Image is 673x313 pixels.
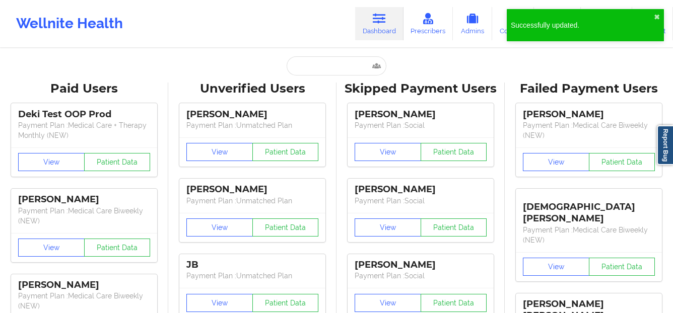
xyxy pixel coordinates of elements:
div: [PERSON_NAME] [186,184,318,195]
button: Patient Data [252,294,319,312]
button: View [186,218,253,237]
p: Payment Plan : Medical Care Biweekly (NEW) [523,120,655,140]
p: Payment Plan : Medical Care + Therapy Monthly (NEW) [18,120,150,140]
button: View [355,143,421,161]
button: Patient Data [421,143,487,161]
p: Payment Plan : Medical Care Biweekly (NEW) [523,225,655,245]
div: [DEMOGRAPHIC_DATA][PERSON_NAME] [523,194,655,224]
button: Patient Data [252,218,319,237]
div: [PERSON_NAME] [18,194,150,205]
a: Prescribers [403,7,453,40]
div: [PERSON_NAME] [523,109,655,120]
button: View [186,294,253,312]
p: Payment Plan : Medical Care Biweekly (NEW) [18,206,150,226]
a: Dashboard [355,7,403,40]
button: Patient Data [421,294,487,312]
a: Report Bug [657,125,673,165]
button: View [18,153,85,171]
button: Patient Data [252,143,319,161]
a: Admins [453,7,492,40]
div: [PERSON_NAME] [355,184,487,195]
button: View [523,153,589,171]
p: Payment Plan : Unmatched Plan [186,271,318,281]
div: Paid Users [7,81,161,97]
div: [PERSON_NAME] [186,109,318,120]
button: View [523,258,589,276]
div: Successfully updated. [511,20,654,30]
button: Patient Data [589,258,655,276]
button: Patient Data [589,153,655,171]
div: Failed Payment Users [512,81,666,97]
div: [PERSON_NAME] [355,259,487,271]
button: View [355,218,421,237]
p: Payment Plan : Social [355,271,487,281]
div: JB [186,259,318,271]
button: close [654,13,660,21]
p: Payment Plan : Medical Care Biweekly (NEW) [18,291,150,311]
button: Patient Data [84,153,151,171]
div: [PERSON_NAME] [355,109,487,120]
div: [PERSON_NAME] [18,279,150,291]
button: View [186,143,253,161]
p: Payment Plan : Unmatched Plan [186,120,318,130]
button: View [355,294,421,312]
button: Patient Data [421,218,487,237]
p: Payment Plan : Social [355,120,487,130]
button: View [18,239,85,257]
div: Deki Test OOP Prod [18,109,150,120]
div: Unverified Users [175,81,329,97]
p: Payment Plan : Unmatched Plan [186,196,318,206]
div: Skipped Payment Users [344,81,498,97]
button: Patient Data [84,239,151,257]
a: Coaches [492,7,534,40]
p: Payment Plan : Social [355,196,487,206]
